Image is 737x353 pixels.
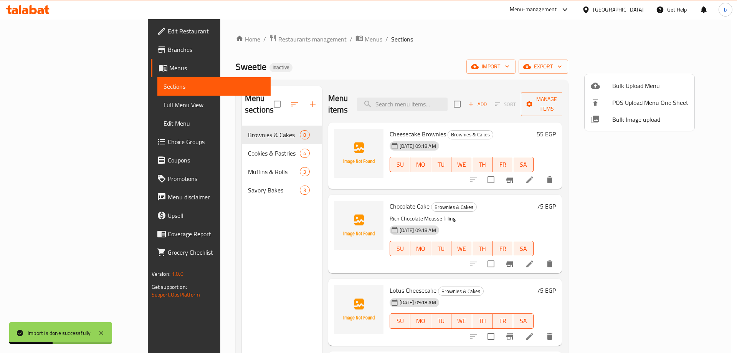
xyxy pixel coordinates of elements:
span: Bulk Upload Menu [612,81,688,90]
li: POS Upload Menu One Sheet [585,94,694,111]
span: Bulk Image upload [612,115,688,124]
span: POS Upload Menu One Sheet [612,98,688,107]
div: Import is done successfully [28,329,91,337]
li: Upload bulk menu [585,77,694,94]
